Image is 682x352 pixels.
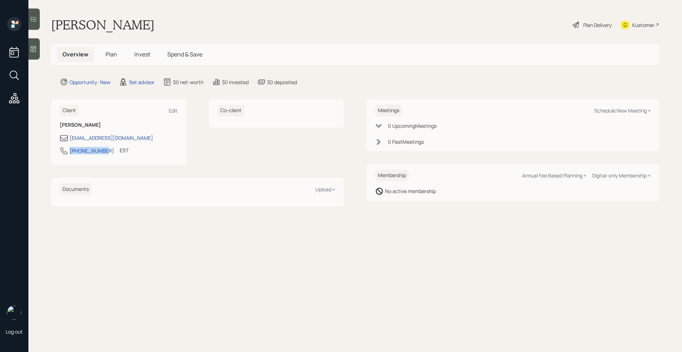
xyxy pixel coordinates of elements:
div: 0 Past Meeting s [388,138,424,145]
div: [EMAIL_ADDRESS][DOMAIN_NAME] [70,134,153,142]
div: Schedule New Meeting + [594,107,651,114]
div: Kustomer [632,21,654,29]
h6: Co-client [217,105,244,116]
div: Annual Fee Based Planning + [522,172,586,179]
span: Spend & Save [167,50,202,58]
h1: [PERSON_NAME] [51,17,155,33]
span: Overview [63,50,88,58]
div: Edit [169,107,178,114]
span: Invest [134,50,150,58]
h6: Client [60,105,79,116]
div: Plan Delivery [583,21,612,29]
h6: Meetings [375,105,402,116]
div: $0 net-worth [173,78,204,86]
div: Digital-only Membership + [592,172,651,179]
div: Opportunity · New [70,78,110,86]
h6: Membership [375,170,409,181]
div: Upload + [315,186,335,193]
div: EST [120,147,129,154]
div: No active membership [385,187,436,195]
h6: [PERSON_NAME] [60,122,178,128]
div: Log out [6,328,23,335]
img: retirable_logo.png [7,306,21,320]
span: Plan [105,50,117,58]
div: 0 Upcoming Meeting s [388,122,437,130]
div: Set advisor [129,78,155,86]
div: $0 deposited [267,78,297,86]
div: [PHONE_NUMBER] [70,147,114,154]
div: $0 invested [222,78,249,86]
h6: Documents [60,183,92,195]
